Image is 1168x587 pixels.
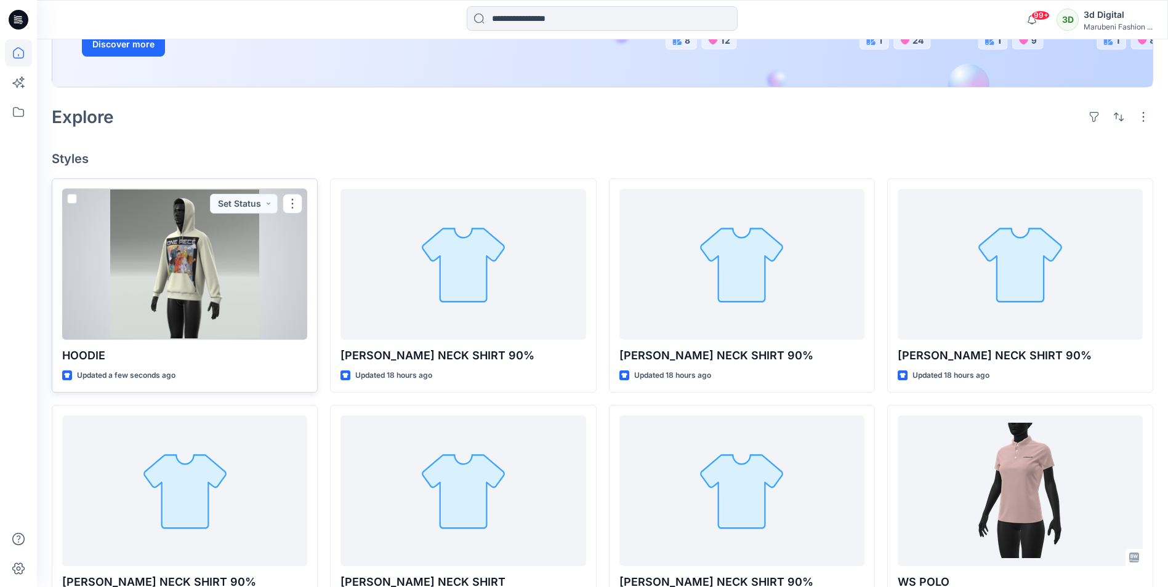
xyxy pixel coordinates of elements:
[1084,22,1153,31] div: Marubeni Fashion ...
[355,369,432,382] p: Updated 18 hours ago
[912,369,989,382] p: Updated 18 hours ago
[1057,9,1079,31] div: 3D
[62,189,307,340] a: HOODIE
[340,189,586,340] a: WS MOCK NECK SHIRT 90%
[1031,10,1050,20] span: 99+
[898,189,1143,340] a: WS MOCK NECK SHIRT 90%
[62,347,307,364] p: HOODIE
[898,347,1143,364] p: [PERSON_NAME] NECK SHIRT 90%
[77,369,175,382] p: Updated a few seconds ago
[1084,7,1153,22] div: 3d Digital
[619,415,864,566] a: WS MOCK NECK SHIRT 90%
[619,189,864,340] a: WS MOCK NECK SHIRT 90%
[340,415,586,566] a: WS MOCK NECK SHIRT
[619,347,864,364] p: [PERSON_NAME] NECK SHIRT 90%
[340,347,586,364] p: [PERSON_NAME] NECK SHIRT 90%
[82,32,359,57] a: Discover more
[62,415,307,566] a: WS MOCK NECK SHIRT 90%
[52,107,114,127] h2: Explore
[52,151,1153,166] h4: Styles
[634,369,711,382] p: Updated 18 hours ago
[898,415,1143,566] a: WS POLO
[82,32,165,57] button: Discover more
